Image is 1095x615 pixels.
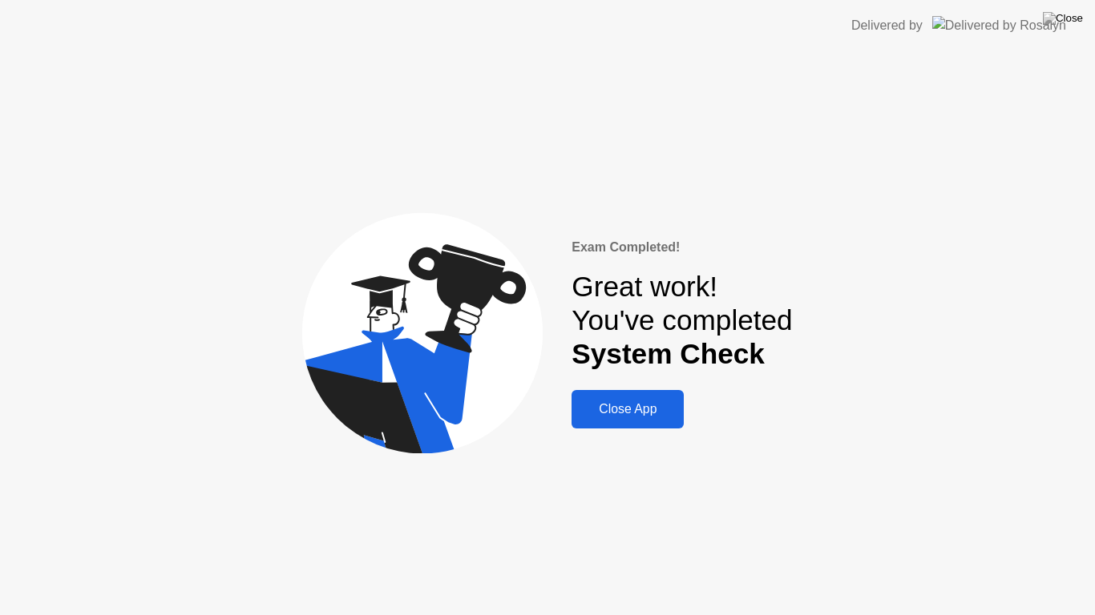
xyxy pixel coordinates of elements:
b: System Check [572,338,765,369]
div: Exam Completed! [572,238,792,257]
div: Great work! You've completed [572,270,792,372]
button: Close App [572,390,684,428]
div: Close App [576,402,679,416]
img: Close [1043,12,1083,25]
div: Delivered by [851,16,923,35]
img: Delivered by Rosalyn [932,16,1066,34]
